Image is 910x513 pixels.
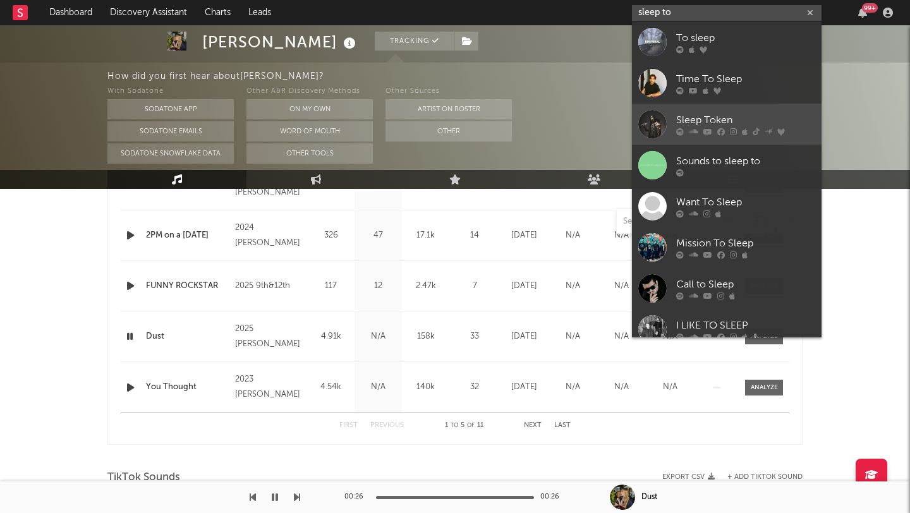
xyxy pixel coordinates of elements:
div: [DATE] [503,229,545,242]
div: With Sodatone [107,84,234,99]
div: 2.47k [405,280,446,293]
a: Sounds to sleep to [632,145,822,186]
a: Dust [146,330,229,343]
button: Artist on Roster [385,99,512,119]
span: TikTok Sounds [107,470,180,485]
div: [DATE] [503,280,545,293]
button: Export CSV [662,473,715,481]
div: [DATE] [503,381,545,394]
a: Mission To Sleep [632,227,822,268]
div: 1 5 11 [429,418,499,433]
div: Sounds to sleep to [676,154,815,169]
div: Other Sources [385,84,512,99]
span: of [467,423,475,428]
a: You Thought [146,381,229,394]
div: 4.91k [310,330,351,343]
button: Word Of Mouth [246,121,373,142]
a: Sleep Token [632,104,822,145]
div: N/A [600,330,643,343]
div: How did you first hear about [PERSON_NAME] ? [107,69,910,84]
div: 7 [452,280,497,293]
button: Sodatone Emails [107,121,234,142]
div: 117 [310,280,351,293]
span: to [451,423,458,428]
div: N/A [649,381,691,394]
div: N/A [358,381,399,394]
a: Want To Sleep [632,186,822,227]
div: Want To Sleep [676,195,815,210]
div: 99 + [862,3,878,13]
div: 47 [358,229,399,242]
div: 32 [452,381,497,394]
div: N/A [600,381,643,394]
button: Sodatone App [107,99,234,119]
div: 00:26 [540,490,566,505]
div: To sleep [676,30,815,45]
div: 2025 9th&12th [235,279,304,294]
div: 14 [452,229,497,242]
div: Time To Sleep [676,71,815,87]
button: Previous [370,422,404,429]
div: 2025 [PERSON_NAME] [235,322,304,352]
div: N/A [552,330,594,343]
div: Dust [641,492,657,503]
div: N/A [358,330,399,343]
div: N/A [552,381,594,394]
div: 17.1k [405,229,446,242]
button: + Add TikTok Sound [715,474,803,481]
input: Search by song name or URL [617,217,750,227]
button: Other Tools [246,143,373,164]
button: + Add TikTok Sound [727,474,803,481]
a: 2PM on a [DATE] [146,229,229,242]
a: FUNNY ROCKSTAR [146,280,229,293]
div: Call to Sleep [676,277,815,292]
div: N/A [600,280,643,293]
div: [DATE] [503,330,545,343]
a: Time To Sleep [632,63,822,104]
button: On My Own [246,99,373,119]
div: N/A [552,280,594,293]
div: 33 [452,330,497,343]
input: Search for artists [632,5,822,21]
div: 00:26 [344,490,370,505]
a: To sleep [632,21,822,63]
div: 326 [310,229,351,242]
div: N/A [600,229,643,242]
div: Sleep Token [676,112,815,128]
div: N/A [552,229,594,242]
button: Other [385,121,512,142]
button: 99+ [858,8,867,18]
div: Other A&R Discovery Methods [246,84,373,99]
button: First [339,422,358,429]
a: Call to Sleep [632,268,822,309]
div: Mission To Sleep [676,236,815,251]
div: 2024 [PERSON_NAME] [235,220,304,251]
div: I LIKE TO SLEEP [676,318,815,333]
div: 4.54k [310,381,351,394]
button: Sodatone Snowflake Data [107,143,234,164]
div: 2023 [PERSON_NAME] [235,372,304,402]
div: 140k [405,381,446,394]
button: Last [554,422,571,429]
div: 12 [358,280,399,293]
div: [PERSON_NAME] [202,32,359,52]
button: Next [524,422,542,429]
div: 158k [405,330,446,343]
a: I LIKE TO SLEEP [632,309,822,350]
button: Tracking [375,32,454,51]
